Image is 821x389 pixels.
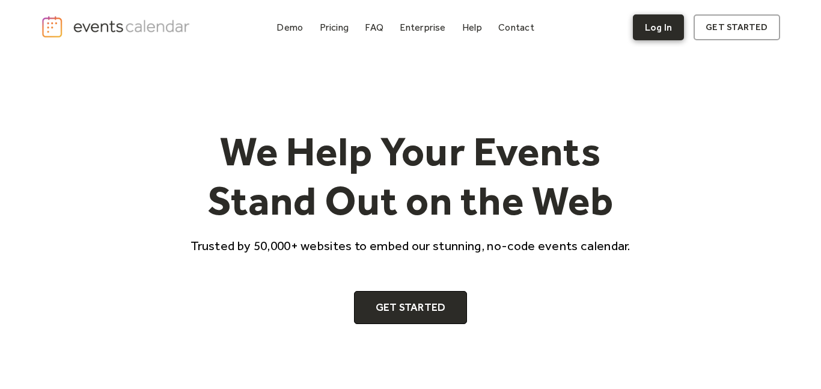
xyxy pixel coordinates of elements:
a: Pricing [315,19,354,35]
a: Contact [493,19,539,35]
a: home [41,15,193,38]
a: Log In [633,14,684,40]
div: Pricing [320,24,349,31]
p: Trusted by 50,000+ websites to embed our stunning, no-code events calendar. [180,237,641,254]
h1: We Help Your Events Stand Out on the Web [180,127,641,225]
div: Demo [276,24,303,31]
a: Demo [272,19,308,35]
div: FAQ [365,24,383,31]
div: Contact [498,24,534,31]
a: Get Started [354,291,468,325]
a: Help [457,19,487,35]
div: Help [462,24,482,31]
a: FAQ [360,19,388,35]
a: Enterprise [395,19,450,35]
div: Enterprise [400,24,445,31]
a: get started [694,14,780,40]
